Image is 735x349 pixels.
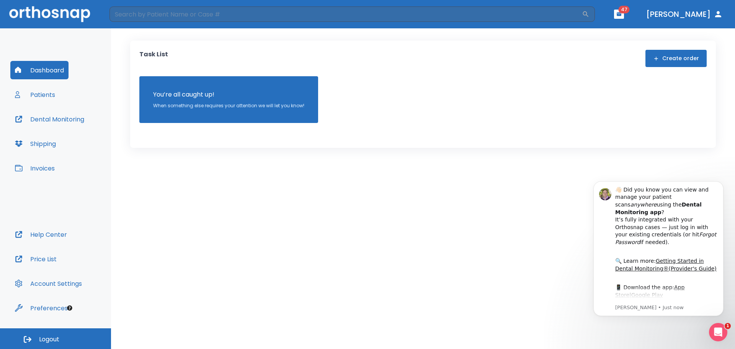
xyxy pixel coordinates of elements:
p: Task List [139,50,168,67]
button: Dashboard [10,61,69,79]
button: Invoices [10,159,59,177]
button: Help Center [10,225,72,244]
span: 47 [619,6,630,13]
button: Preferences [10,299,72,317]
img: Orthosnap [9,6,90,22]
button: Account Settings [10,274,87,293]
button: Create order [645,50,707,67]
iframe: Intercom live chat [709,323,727,341]
button: Price List [10,250,61,268]
button: Patients [10,85,60,104]
span: Logout [39,335,59,344]
button: Dental Monitoring [10,110,89,128]
input: Search by Patient Name or Case # [109,7,582,22]
iframe: Intercom notifications message [582,170,735,328]
button: [PERSON_NAME] [643,7,726,21]
button: Shipping [10,134,60,153]
span: 1 [725,323,731,329]
p: When something else requires your attention we will let you know! [153,102,304,109]
p: You’re all caught up! [153,90,304,99]
div: Tooltip anchor [66,305,73,311]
